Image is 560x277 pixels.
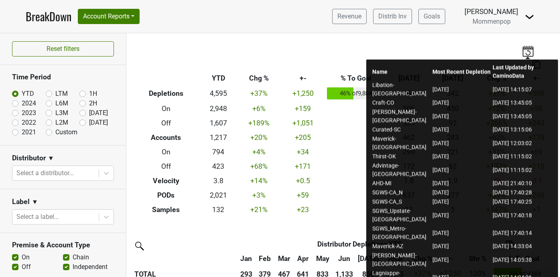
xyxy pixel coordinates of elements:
[492,188,552,197] td: [DATE] 17:40:28
[132,251,237,266] th: &nbsp;: activate to sort column ascending
[492,63,552,81] th: Last Updated by CaminoData
[89,89,97,99] label: 1H
[432,81,492,98] td: [DATE]
[132,239,145,252] img: filter
[418,9,445,24] a: Goals
[132,130,200,145] th: Accounts
[432,161,492,179] td: [DATE]
[372,63,432,81] th: Name
[372,206,432,224] td: SGWS_Upstate-[GEOGRAPHIC_DATA]
[237,251,256,266] th: Jan: activate to sort column ascending
[73,262,108,272] label: Independent
[492,98,552,107] td: [DATE] 13:45:05
[237,202,281,217] td: +21 %
[26,8,71,25] a: BreakDown
[22,118,36,127] label: 2022
[492,152,552,161] td: [DATE] 11:15:02
[281,130,325,145] td: +205
[492,107,552,125] td: [DATE] 13:45:05
[48,154,54,163] span: ▼
[432,125,492,134] td: [DATE]
[432,242,492,251] td: [DATE]
[237,71,281,86] th: Chg %
[432,134,492,152] td: [DATE]
[492,251,552,269] td: [DATE] 14:05:38
[78,9,140,24] button: Account Reports
[372,242,432,251] td: Maverick-AZ
[373,9,412,24] a: Distrib Inv
[256,251,274,266] th: Feb: activate to sort column ascending
[372,125,432,134] td: Curated-SC
[473,18,511,25] span: Mommenpop
[492,161,552,179] td: [DATE] 11:15:02
[237,188,281,202] td: +3 %
[281,86,325,102] td: +1,250
[281,71,325,86] th: +-
[200,159,237,174] td: 423
[55,108,68,118] label: L3M
[132,101,200,116] th: On
[237,174,281,188] td: +14 %
[89,118,108,127] label: [DATE]
[237,145,281,159] td: +4 %
[372,134,432,152] td: Maverick-[GEOGRAPHIC_DATA]
[89,108,108,118] label: [DATE]
[372,107,432,125] td: [PERSON_NAME]-[GEOGRAPHIC_DATA]
[200,202,237,217] td: 132
[200,101,237,116] td: 2,948
[492,242,552,251] td: [DATE] 14:33:04
[372,251,432,269] td: [PERSON_NAME]-[GEOGRAPHIC_DATA]
[492,179,552,188] td: [DATE] 21:40:10
[492,197,552,206] td: [DATE] 17:40:25
[432,152,492,161] td: [DATE]
[432,224,492,242] td: [DATE]
[281,159,325,174] td: +171
[32,197,38,207] span: ▼
[432,63,492,81] th: Most Recent Depletion
[200,86,237,102] td: 4,595
[492,206,552,224] td: [DATE] 17:40:18
[372,188,432,197] td: SGWS-CA_N
[55,89,68,99] label: LTM
[12,241,114,249] h3: Premise & Account Type
[22,99,36,108] label: 2024
[492,134,552,152] td: [DATE] 12:03:02
[274,251,294,266] th: Mar: activate to sort column ascending
[432,206,492,224] td: [DATE]
[132,174,200,188] th: Velocity
[22,253,30,262] label: On
[237,130,281,145] td: +20 %
[237,116,281,130] td: +189 %
[132,188,200,202] th: PODs
[432,251,492,269] td: [DATE]
[465,6,518,17] div: [PERSON_NAME]
[12,198,30,206] h3: Label
[132,202,200,217] th: Samples
[432,188,492,197] td: [DATE]
[55,127,77,137] label: Custom
[237,86,281,102] td: +37 %
[200,174,237,188] td: 3.8
[200,145,237,159] td: 794
[200,71,237,86] th: YTD
[372,224,432,242] td: SGWS_Metro-[GEOGRAPHIC_DATA]
[372,161,432,179] td: Advintage-[GEOGRAPHIC_DATA]
[312,251,333,266] th: May: activate to sort column ascending
[492,125,552,134] td: [DATE] 13:15:06
[22,262,31,272] label: Off
[281,188,325,202] td: +59
[281,116,325,130] td: +1,051
[12,73,114,81] h3: Time Period
[22,108,36,118] label: 2023
[73,253,89,262] label: Chain
[525,12,534,22] img: Dropdown Menu
[372,197,432,206] td: SGWS-CA_S
[237,159,281,174] td: +68 %
[333,251,355,266] th: Jun: activate to sort column ascending
[22,127,36,137] label: 2021
[492,224,552,242] td: [DATE] 17:40:14
[132,116,200,130] th: Off
[132,86,200,102] th: Depletions
[492,81,552,98] td: [DATE] 14:15:07
[132,159,200,174] th: Off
